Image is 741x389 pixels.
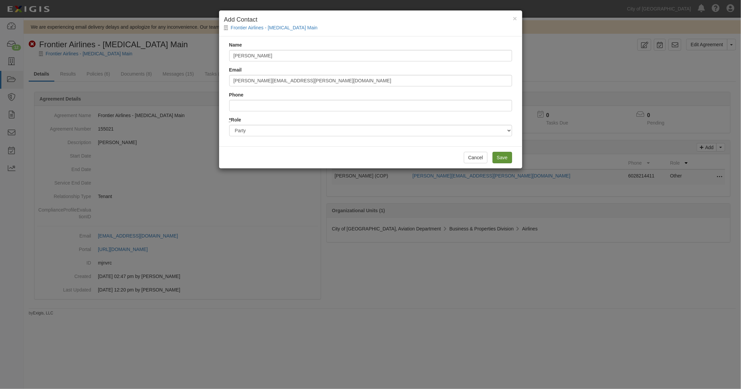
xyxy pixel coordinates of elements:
button: Cancel [464,152,487,163]
h4: Add Contact [224,16,517,24]
abbr: required [229,117,231,122]
label: Name [229,41,242,48]
input: Save [493,152,512,163]
label: Email [229,66,242,73]
label: Phone [229,91,244,98]
a: Frontier Airlines - [MEDICAL_DATA] Main [231,25,318,30]
label: Role [229,116,241,123]
span: × [513,15,517,22]
button: Close [513,15,517,22]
